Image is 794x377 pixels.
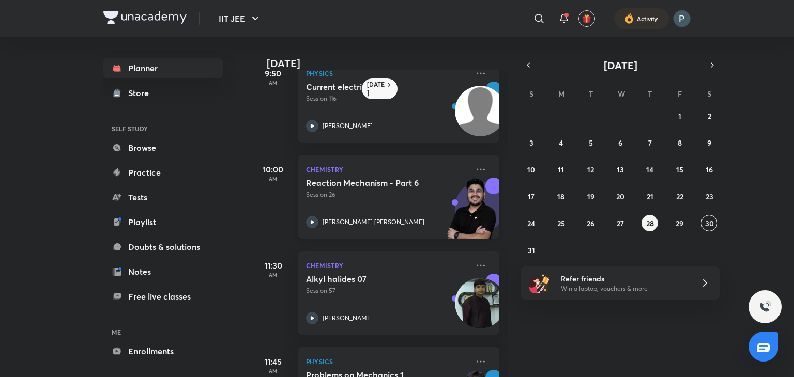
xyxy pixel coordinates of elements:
[252,67,294,80] h5: 9:50
[559,138,563,148] abbr: August 4, 2025
[103,212,223,232] a: Playlist
[103,11,187,24] img: Company Logo
[252,272,294,278] p: AM
[103,162,223,183] a: Practice
[701,161,717,178] button: August 16, 2025
[624,12,634,25] img: activity
[103,261,223,282] a: Notes
[557,192,564,201] abbr: August 18, 2025
[528,245,535,255] abbr: August 31, 2025
[707,138,711,148] abbr: August 9, 2025
[323,217,424,227] p: [PERSON_NAME] [PERSON_NAME]
[583,215,599,231] button: August 26, 2025
[642,134,658,151] button: August 7, 2025
[252,355,294,368] h5: 11:45
[442,178,499,249] img: unacademy
[306,355,468,368] p: Physics
[646,218,654,228] abbr: August 28, 2025
[528,192,535,201] abbr: August 17, 2025
[523,188,540,205] button: August 17, 2025
[701,188,717,205] button: August 23, 2025
[267,57,510,70] h4: [DATE]
[612,215,629,231] button: August 27, 2025
[583,188,599,205] button: August 19, 2025
[128,87,155,99] div: Store
[671,161,688,178] button: August 15, 2025
[705,218,714,228] abbr: August 30, 2025
[561,284,688,293] p: Win a laptop, vouchers & more
[212,8,268,29] button: IIT JEE
[561,273,688,284] h6: Refer friends
[618,138,622,148] abbr: August 6, 2025
[646,165,653,175] abbr: August 14, 2025
[671,107,688,124] button: August 1, 2025
[553,188,569,205] button: August 18, 2025
[529,273,550,293] img: referral
[676,218,683,228] abbr: August 29, 2025
[706,192,713,201] abbr: August 23, 2025
[642,188,658,205] button: August 21, 2025
[583,134,599,151] button: August 5, 2025
[252,176,294,182] p: AM
[306,259,468,272] p: Chemistry
[558,165,564,175] abbr: August 11, 2025
[103,341,223,362] a: Enrollments
[306,82,435,92] h5: Current electricity 03
[529,89,533,99] abbr: Sunday
[306,190,468,199] p: Session 26
[103,237,223,257] a: Doubts & solutions
[529,138,533,148] abbr: August 3, 2025
[676,165,683,175] abbr: August 15, 2025
[103,323,223,341] h6: ME
[323,121,373,131] p: [PERSON_NAME]
[671,188,688,205] button: August 22, 2025
[671,134,688,151] button: August 8, 2025
[589,89,593,99] abbr: Tuesday
[557,218,565,228] abbr: August 25, 2025
[103,286,223,307] a: Free live classes
[523,134,540,151] button: August 3, 2025
[701,215,717,231] button: August 30, 2025
[706,165,713,175] abbr: August 16, 2025
[252,163,294,176] h5: 10:00
[701,134,717,151] button: August 9, 2025
[252,80,294,86] p: AM
[617,165,624,175] abbr: August 13, 2025
[642,215,658,231] button: August 28, 2025
[671,215,688,231] button: August 29, 2025
[589,138,593,148] abbr: August 5, 2025
[523,215,540,231] button: August 24, 2025
[587,165,594,175] abbr: August 12, 2025
[587,218,594,228] abbr: August 26, 2025
[676,192,683,201] abbr: August 22, 2025
[616,192,624,201] abbr: August 20, 2025
[252,368,294,374] p: AM
[536,58,705,72] button: [DATE]
[587,192,594,201] abbr: August 19, 2025
[618,89,625,99] abbr: Wednesday
[306,178,435,188] h5: Reaction Mechanism - Part 6
[523,161,540,178] button: August 10, 2025
[578,10,595,27] button: avatar
[103,120,223,137] h6: SELF STUDY
[558,89,564,99] abbr: Monday
[306,163,468,176] p: Chemistry
[306,94,468,103] p: Session 116
[582,14,591,23] img: avatar
[103,187,223,208] a: Tests
[612,161,629,178] button: August 13, 2025
[367,81,385,97] h6: [DATE]
[553,161,569,178] button: August 11, 2025
[647,192,653,201] abbr: August 21, 2025
[252,259,294,272] h5: 11:30
[103,137,223,158] a: Browse
[701,107,717,124] button: August 2, 2025
[678,89,682,99] abbr: Friday
[604,58,637,72] span: [DATE]
[583,161,599,178] button: August 12, 2025
[527,218,535,228] abbr: August 24, 2025
[523,242,540,258] button: August 31, 2025
[642,161,658,178] button: August 14, 2025
[612,134,629,151] button: August 6, 2025
[617,218,624,228] abbr: August 27, 2025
